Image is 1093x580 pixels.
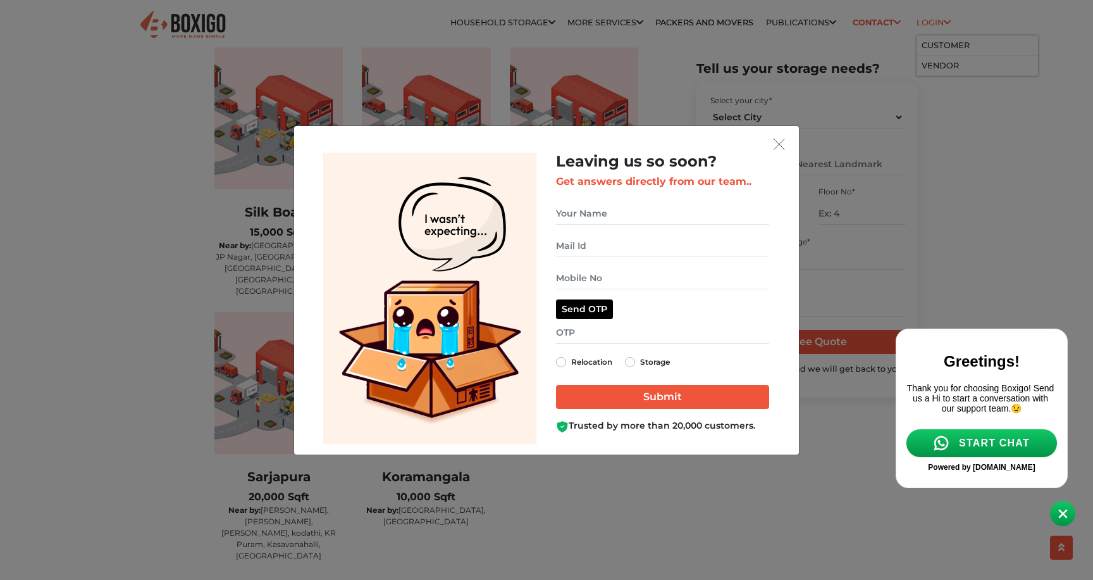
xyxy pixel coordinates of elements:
a: [DOMAIN_NAME] [82,139,145,148]
button: Send OTP [556,299,613,319]
img: whatsapp-icon.svg [43,112,58,127]
h3: Get answers directly from our team.. [556,175,769,187]
img: close.svg [168,21,177,30]
span: START CHAT [68,114,139,125]
input: Mail Id [556,235,769,257]
div: Trusted by more than 20,000 customers. [556,419,769,432]
h2: Leaving us so soon? [556,153,769,171]
h2: Greetings! [15,29,167,47]
p: Thank you for choosing Boxigo! Send us a Hi to start a conversation with our support team.😉 [15,60,167,90]
img: exit [774,139,785,150]
input: Submit [556,385,769,409]
img: Boxigo Customer Shield [556,420,569,433]
input: OTP [556,322,769,344]
input: Your Name [556,203,769,225]
img: Lead Welcome Image [323,153,537,444]
label: Storage [640,355,670,370]
label: Relocation [571,355,612,370]
input: Mobile No [556,267,769,289]
span: Powered by [37,139,80,148]
a: START CHAT [15,105,167,134]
